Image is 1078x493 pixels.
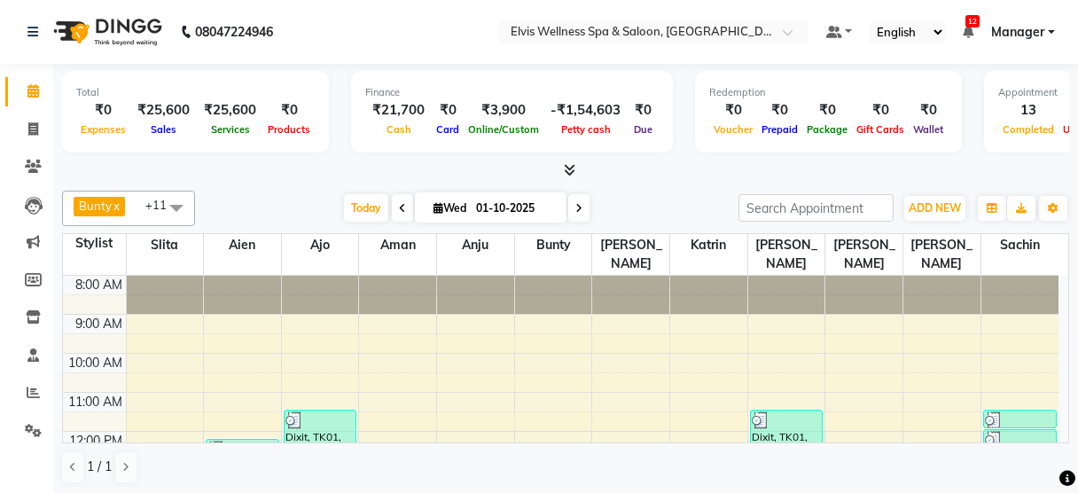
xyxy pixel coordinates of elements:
div: -₹1,54,603 [543,100,628,121]
span: Due [629,123,657,136]
div: ₹0 [263,100,315,121]
div: 12:00 PM [66,432,126,450]
div: Dixit, TK01, 11:30 AM-12:30 PM, Massage - Couple Massage (60 Min) [285,411,356,446]
div: Dixit, TK01, 11:30 AM-12:30 PM, Massage - Couple Massage (60 Min) [751,411,823,446]
span: 1 / 1 [87,458,112,476]
div: 10:00 AM [65,354,126,372]
div: Redemption [709,85,948,100]
div: [PERSON_NAME], TK02, 12:15 PM-01:15 PM, Massage - Balinese Massage (60 Min) [207,440,278,475]
input: Search Appointment [738,194,894,222]
b: 08047224946 [195,7,273,57]
span: Cash [382,123,416,136]
span: 12 [965,15,980,27]
span: Aien [204,234,281,256]
span: ADD NEW [909,201,961,215]
span: [PERSON_NAME] [825,234,902,275]
input: 2025-10-01 [471,195,559,222]
div: ₹25,600 [197,100,263,121]
span: Bunty [79,199,112,213]
div: Finance [365,85,659,100]
div: ₹0 [432,100,464,121]
span: Bunty [515,234,592,256]
span: Katrin [670,234,747,256]
a: x [112,199,120,213]
span: slita [127,234,204,256]
span: Completed [998,123,1058,136]
div: ₹21,700 [365,100,432,121]
img: logo [45,7,167,57]
div: ₹3,900 [464,100,543,121]
span: Anju [437,234,514,256]
span: Manager [991,23,1044,42]
span: [PERSON_NAME] [903,234,980,275]
div: 8:00 AM [72,276,126,294]
span: Products [263,123,315,136]
span: Online/Custom [464,123,543,136]
span: [PERSON_NAME] [748,234,825,275]
span: Voucher [709,123,757,136]
span: Wed [429,201,471,215]
span: Sales [146,123,181,136]
div: ₹0 [709,100,757,121]
span: Gift Cards [852,123,909,136]
span: Wallet [909,123,948,136]
div: ₹0 [852,100,909,121]
span: Petty cash [557,123,615,136]
span: Today [344,194,388,222]
div: Total [76,85,315,100]
div: 11:00 AM [65,393,126,411]
span: Prepaid [757,123,802,136]
div: 9:00 AM [72,315,126,333]
span: Card [432,123,464,136]
div: ₹0 [802,100,852,121]
button: ADD NEW [904,196,965,221]
span: Expenses [76,123,130,136]
span: Sachin [981,234,1058,256]
div: ₹25,600 [130,100,197,121]
div: ₹0 [628,100,659,121]
span: +11 [145,198,180,212]
span: Package [802,123,852,136]
span: Aman [359,234,436,256]
div: ₹0 [76,100,130,121]
a: 12 [963,24,973,40]
span: Services [207,123,254,136]
div: [PERSON_NAME], TK03, 11:30 AM-12:00 PM, Hair wash & Blow Dry [984,411,1056,427]
span: Ajo [282,234,359,256]
div: Stylist [63,234,126,253]
div: 13 [998,100,1058,121]
span: [PERSON_NAME] [592,234,669,275]
div: ₹0 [757,100,802,121]
div: ₹0 [909,100,948,121]
div: [PERSON_NAME], TK03, 12:00 PM-12:30 PM, Hair wash & Blow Dry [984,430,1056,446]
